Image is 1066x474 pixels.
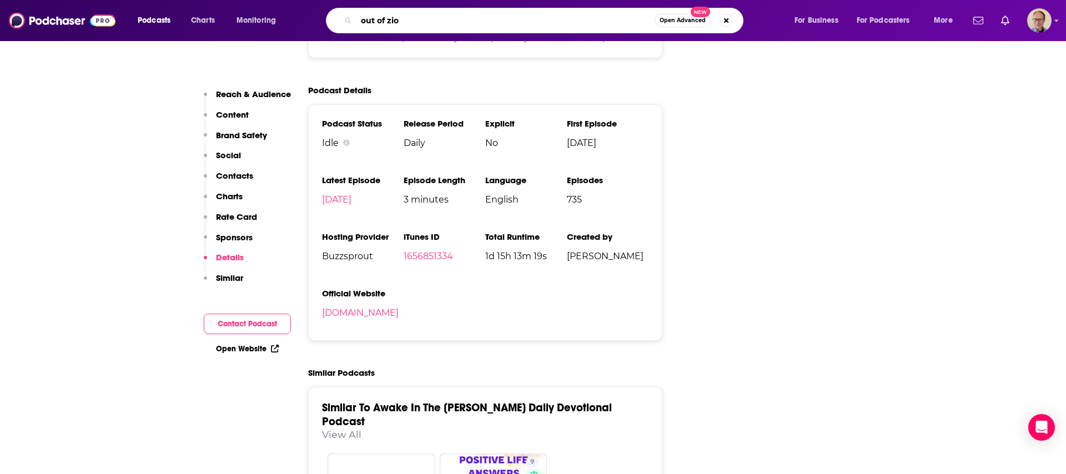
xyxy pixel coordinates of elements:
[404,194,485,205] span: 3 minutes
[237,13,276,28] span: Monitoring
[204,170,253,191] button: Contacts
[204,109,249,130] button: Content
[216,130,267,140] p: Brand Safety
[567,231,648,242] h3: Created by
[404,118,485,129] h3: Release Period
[934,13,953,28] span: More
[567,175,648,185] h3: Episodes
[404,175,485,185] h3: Episode Length
[191,13,215,28] span: Charts
[655,14,711,27] button: Open AdvancedNew
[404,251,453,261] a: 1656851334
[322,138,404,148] div: Idle
[138,13,170,28] span: Podcasts
[336,8,754,33] div: Search podcasts, credits, & more...
[1027,8,1052,33] span: Logged in as tommy.lynch
[204,232,253,253] button: Sponsors
[216,232,253,243] p: Sponsors
[526,458,539,467] a: 9
[485,118,567,129] h3: Explicit
[926,12,967,29] button: open menu
[322,428,361,440] a: View All
[356,12,655,29] input: Search podcasts, credits, & more...
[204,252,244,273] button: Details
[404,231,485,242] h3: iTunes ID
[308,367,375,378] h2: Similar Podcasts
[216,170,253,181] p: Contacts
[485,251,567,261] span: 1d 15h 13m 19s
[322,307,399,318] a: [DOMAIN_NAME]
[795,13,838,28] span: For Business
[322,118,404,129] h3: Podcast Status
[216,273,243,283] p: Similar
[530,457,534,468] span: 9
[204,150,241,170] button: Social
[204,130,267,150] button: Brand Safety
[787,12,852,29] button: open menu
[204,191,243,211] button: Charts
[485,175,567,185] h3: Language
[567,118,648,129] h3: First Episode
[1027,8,1052,33] img: User Profile
[216,211,257,222] p: Rate Card
[216,191,243,201] p: Charts
[216,109,249,120] p: Content
[229,12,290,29] button: open menu
[485,138,567,148] span: No
[204,314,291,334] button: Contact Podcast
[216,89,291,99] p: Reach & Audience
[691,7,711,17] span: New
[1027,8,1052,33] button: Show profile menu
[485,231,567,242] h3: Total Runtime
[322,231,404,242] h3: Hosting Provider
[130,12,185,29] button: open menu
[567,194,648,205] span: 735
[216,252,244,263] p: Details
[322,251,404,261] span: Buzzsprout
[997,11,1014,30] a: Show notifications dropdown
[204,89,291,109] button: Reach & Audience
[567,251,648,261] span: [PERSON_NAME]
[204,273,243,293] button: Similar
[184,12,222,29] a: Charts
[322,288,404,299] h3: Official Website
[322,194,351,205] a: [DATE]
[857,13,910,28] span: For Podcasters
[404,138,485,148] span: Daily
[308,85,371,95] h2: Podcast Details
[849,12,926,29] button: open menu
[9,10,115,31] img: Podchaser - Follow, Share and Rate Podcasts
[567,138,648,148] span: [DATE]
[204,211,257,232] button: Rate Card
[660,18,706,23] span: Open Advanced
[216,344,279,354] a: Open Website
[322,175,404,185] h3: Latest Episode
[322,401,612,428] a: Similar To Awake In The [PERSON_NAME] Daily Devotional Podcast
[485,194,567,205] span: English
[1028,414,1055,441] div: Open Intercom Messenger
[969,11,988,30] a: Show notifications dropdown
[216,150,241,160] p: Social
